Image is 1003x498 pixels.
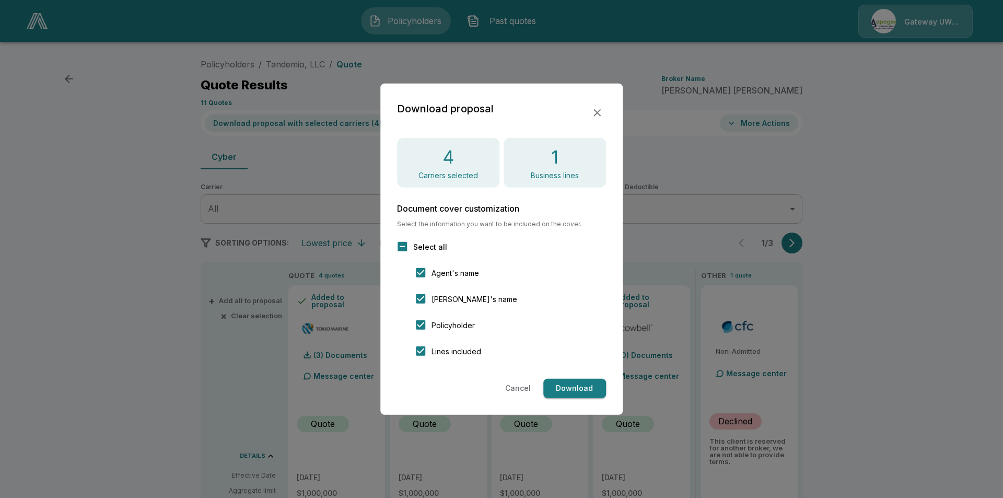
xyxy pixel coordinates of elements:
[431,268,479,279] span: Agent's name
[397,204,606,213] h6: Document cover customization
[413,241,447,252] span: Select all
[431,346,481,357] span: Lines included
[531,172,579,179] p: Business lines
[543,379,606,398] button: Download
[397,221,606,227] span: Select the information you want to be included on the cover.
[418,172,478,179] p: Carriers selected
[431,294,517,305] span: [PERSON_NAME]'s name
[397,100,494,117] h2: Download proposal
[443,146,454,168] h4: 4
[431,320,475,331] span: Policyholder
[501,379,535,398] button: Cancel
[551,146,558,168] h4: 1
